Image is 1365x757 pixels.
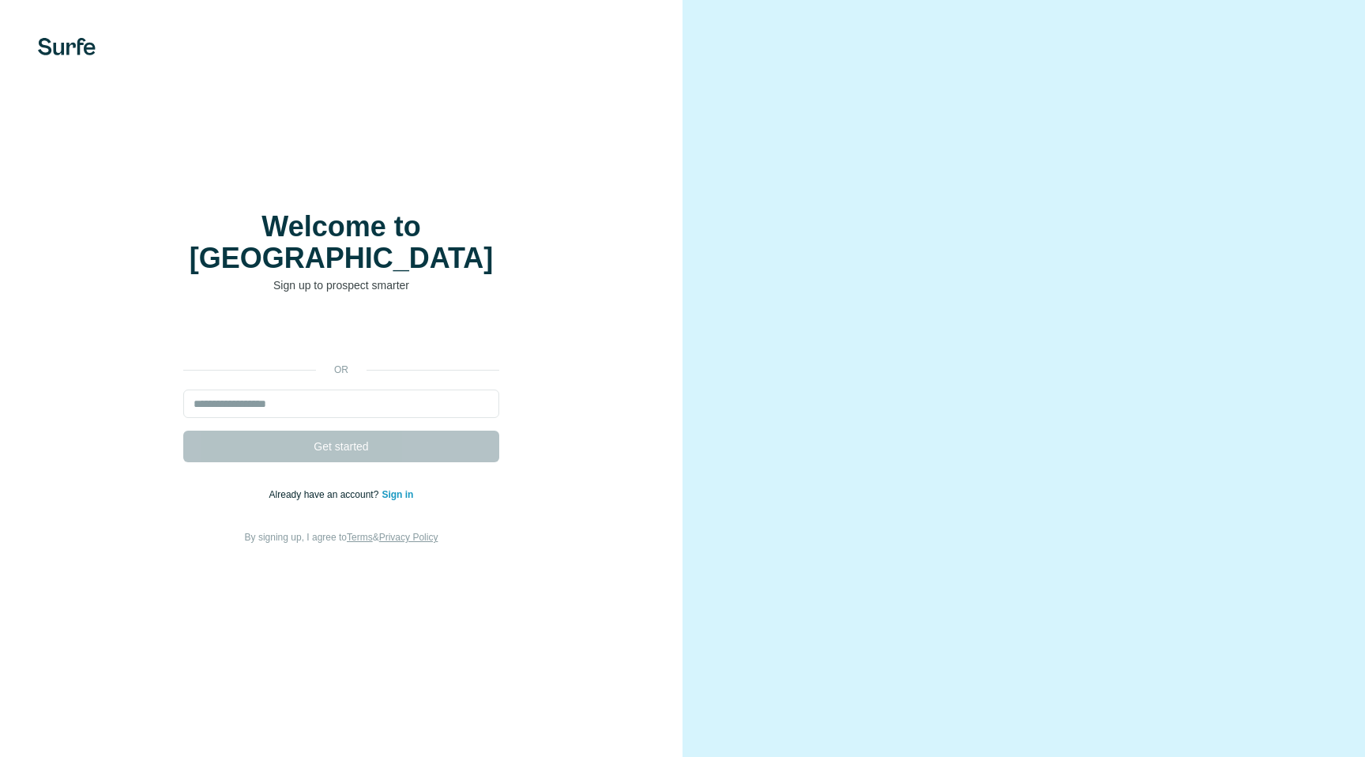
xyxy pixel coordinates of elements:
[183,211,499,274] h1: Welcome to [GEOGRAPHIC_DATA]
[269,489,382,500] span: Already have an account?
[183,277,499,293] p: Sign up to prospect smarter
[379,532,438,543] a: Privacy Policy
[38,38,96,55] img: Surfe's logo
[245,532,438,543] span: By signing up, I agree to &
[382,489,413,500] a: Sign in
[316,363,367,377] p: or
[347,532,373,543] a: Terms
